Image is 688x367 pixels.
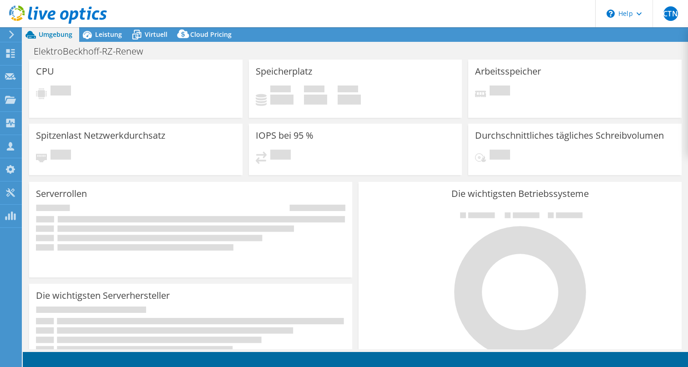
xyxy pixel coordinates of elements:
[663,6,678,21] span: CTN
[475,131,664,141] h3: Durchschnittliches tägliches Schreibvolumen
[475,66,541,76] h3: Arbeitsspeicher
[36,291,170,301] h3: Die wichtigsten Serverhersteller
[95,30,122,39] span: Leistung
[39,30,72,39] span: Umgebung
[270,150,291,162] span: Ausstehend
[145,30,167,39] span: Virtuell
[338,95,361,105] h4: 0 GiB
[490,150,510,162] span: Ausstehend
[51,150,71,162] span: Ausstehend
[607,10,615,18] svg: \n
[270,95,293,105] h4: 0 GiB
[490,85,510,98] span: Ausstehend
[190,30,232,39] span: Cloud Pricing
[256,131,314,141] h3: IOPS bei 95 %
[304,95,327,105] h4: 0 GiB
[36,189,87,199] h3: Serverrollen
[30,46,157,56] h1: ElektroBeckhoff-RZ-Renew
[51,85,71,98] span: Ausstehend
[270,85,291,95] span: Belegt
[338,85,358,95] span: Insgesamt
[365,189,675,199] h3: Die wichtigsten Betriebssysteme
[36,131,165,141] h3: Spitzenlast Netzwerkdurchsatz
[256,66,312,76] h3: Speicherplatz
[304,85,324,95] span: Verfügbar
[36,66,54,76] h3: CPU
